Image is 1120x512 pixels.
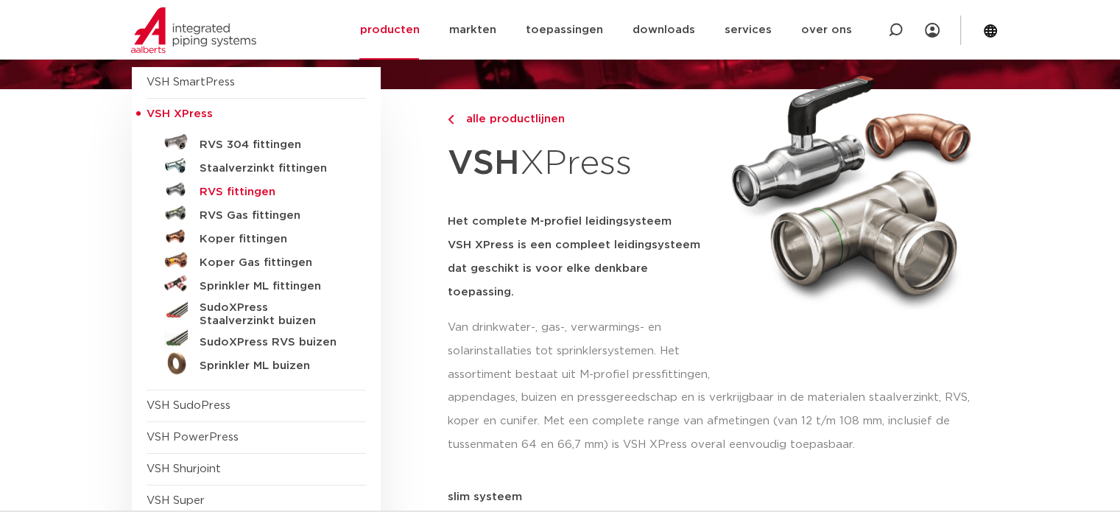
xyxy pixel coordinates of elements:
[200,280,345,293] h5: Sprinkler ML fittingen
[200,162,345,175] h5: Staalverzinkt fittingen
[147,295,366,328] a: SudoXPress Staalverzinkt buizen
[147,463,221,474] a: VSH Shurjoint
[147,351,366,375] a: Sprinkler ML buizen
[147,154,366,178] a: Staalverzinkt fittingen
[448,115,454,125] img: chevron-right.svg
[147,328,366,351] a: SudoXPress RVS buizen
[200,360,345,373] h5: Sprinkler ML buizen
[200,186,345,199] h5: RVS fittingen
[147,495,205,506] a: VSH Super
[200,336,345,349] h5: SudoXPress RVS buizen
[147,178,366,201] a: RVS fittingen
[147,130,366,154] a: RVS 304 fittingen
[457,113,565,125] span: alle productlijnen
[200,256,345,270] h5: Koper Gas fittingen
[147,108,213,119] span: VSH XPress
[147,248,366,272] a: Koper Gas fittingen
[147,432,239,443] a: VSH PowerPress
[448,386,989,457] p: appendages, buizen en pressgereedschap en is verkrijgbaar in de materialen staalverzinkt, RVS, ko...
[147,400,230,411] a: VSH SudoPress
[200,233,345,246] h5: Koper fittingen
[448,111,714,128] a: alle productlijnen
[448,491,989,502] p: slim systeem
[147,77,235,88] a: VSH SmartPress
[147,272,366,295] a: Sprinkler ML fittingen
[448,210,714,304] h5: Het complete M-profiel leidingsysteem VSH XPress is een compleet leidingsysteem dat geschikt is v...
[200,209,345,222] h5: RVS Gas fittingen
[448,316,714,387] p: Van drinkwater-, gas-, verwarmings- en solarinstallaties tot sprinklersystemen. Het assortiment b...
[448,147,520,180] strong: VSH
[448,136,714,192] h1: XPress
[147,201,366,225] a: RVS Gas fittingen
[147,225,366,248] a: Koper fittingen
[200,301,345,328] h5: SudoXPress Staalverzinkt buizen
[200,138,345,152] h5: RVS 304 fittingen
